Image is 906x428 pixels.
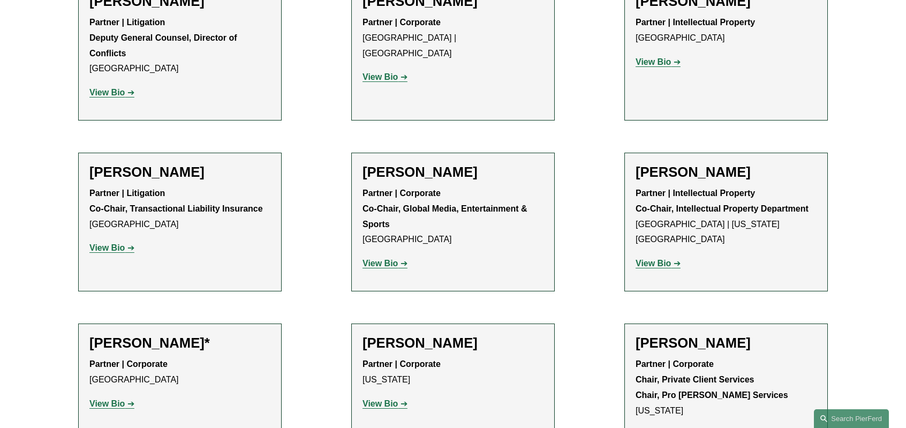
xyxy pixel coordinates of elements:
[89,399,125,408] strong: View Bio
[363,164,543,181] h2: [PERSON_NAME]
[89,204,263,213] strong: Co-Chair, Transactional Liability Insurance
[363,18,441,27] strong: Partner | Corporate
[89,164,270,181] h2: [PERSON_NAME]
[636,18,755,27] strong: Partner | Intellectual Property
[89,359,168,369] strong: Partner | Corporate
[636,186,817,247] p: [GEOGRAPHIC_DATA] | [US_STATE][GEOGRAPHIC_DATA]
[89,15,270,77] p: [GEOGRAPHIC_DATA]
[89,399,134,408] a: View Bio
[89,243,125,252] strong: View Bio
[89,335,270,351] h2: [PERSON_NAME]*
[363,259,398,268] strong: View Bio
[89,186,270,232] p: [GEOGRAPHIC_DATA]
[89,243,134,252] a: View Bio
[636,15,817,46] p: [GEOGRAPHIC_DATA]
[89,18,239,58] strong: Partner | Litigation Deputy General Counsel, Director of Conflicts
[814,409,889,428] a: Search this site
[636,335,817,351] h2: [PERSON_NAME]
[363,186,543,247] p: [GEOGRAPHIC_DATA]
[636,164,817,181] h2: [PERSON_NAME]
[363,15,543,61] p: [GEOGRAPHIC_DATA] | [GEOGRAPHIC_DATA]
[363,189,530,229] strong: Partner | Corporate Co-Chair, Global Media, Entertainment & Sports
[636,57,681,66] a: View Bio
[363,335,543,351] h2: [PERSON_NAME]
[89,88,125,97] strong: View Bio
[363,359,441,369] strong: Partner | Corporate
[636,57,671,66] strong: View Bio
[89,189,165,198] strong: Partner | Litigation
[636,359,788,400] strong: Partner | Corporate Chair, Private Client Services Chair, Pro [PERSON_NAME] Services
[363,72,398,81] strong: View Bio
[636,259,681,268] a: View Bio
[363,399,407,408] a: View Bio
[363,72,407,81] a: View Bio
[636,357,817,418] p: [US_STATE]
[363,259,407,268] a: View Bio
[636,259,671,268] strong: View Bio
[89,357,270,388] p: [GEOGRAPHIC_DATA]
[636,189,809,213] strong: Partner | Intellectual Property Co-Chair, Intellectual Property Department
[89,88,134,97] a: View Bio
[363,357,543,388] p: [US_STATE]
[363,399,398,408] strong: View Bio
